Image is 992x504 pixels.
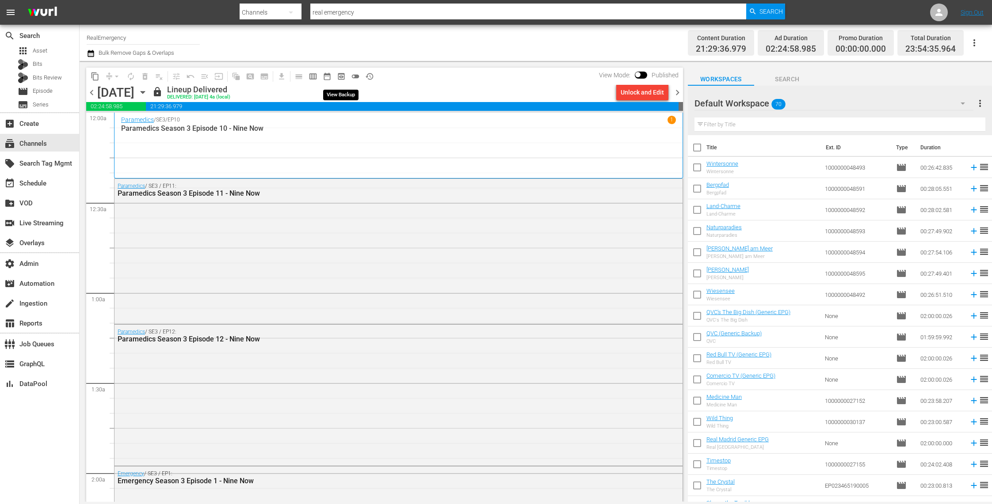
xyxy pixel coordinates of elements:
[198,69,212,83] span: Fill episodes with ad slates
[706,266,749,273] a: [PERSON_NAME]
[118,335,630,343] div: Paramedics Season 3 Episode 12 - Nine Now
[821,242,892,263] td: 1000000048594
[821,220,892,242] td: 1000000048593
[4,359,15,369] span: GraphQL
[5,7,16,18] span: menu
[969,459,979,469] svg: Add to Schedule
[706,309,790,315] a: QVC's The Big Dish (Generic EPG)
[821,475,892,496] td: EP023465190005
[118,183,145,189] a: Paramedics
[118,470,144,477] a: Emergency
[706,169,738,174] div: Wintersonne
[969,417,979,427] svg: Add to Schedule
[365,72,374,81] span: history_outlined
[975,98,985,109] span: more_vert
[706,203,740,209] a: Land-Charme
[152,87,163,97] span: lock
[979,310,989,321] span: reorder
[166,68,183,85] span: Customize Events
[706,402,742,408] div: Medicine Man
[4,258,15,269] span: Admin
[896,205,907,215] span: Episode
[706,360,771,365] div: Red Bull TV
[706,317,790,323] div: QVC's The Big Dish
[18,72,28,83] div: Bits Review
[706,135,820,160] th: Title
[4,138,15,149] span: Channels
[896,162,907,173] span: Episode
[86,87,97,98] span: chevron_left
[896,226,907,236] span: Episode
[969,481,979,490] svg: Add to Schedule
[706,296,735,302] div: Wiesensee
[915,135,968,160] th: Duration
[337,72,346,81] span: preview_outlined
[706,457,731,464] a: Timestop
[917,263,965,284] td: 00:27:49.401
[896,459,907,470] span: Episode
[969,396,979,405] svg: Add to Schedule
[323,72,332,81] span: date_range_outlined
[836,44,886,54] span: 00:00:00.000
[706,436,769,443] a: Real Madrid Generic EPG
[86,102,146,111] span: 02:24:58.985
[635,72,641,78] span: Toggle to switch from Published to Draft view.
[257,69,271,83] span: Create Series Block
[896,268,907,279] span: Episode
[306,69,320,83] span: Week Calendar View
[309,72,317,81] span: calendar_view_week_outlined
[33,60,42,68] span: Bits
[706,372,775,379] a: Comercio TV (Generic EPG)
[896,332,907,342] span: Episode
[679,102,683,111] span: 00:05:24.036
[979,416,989,427] span: reorder
[896,438,907,448] span: Episode
[979,225,989,236] span: reorder
[917,199,965,220] td: 00:28:02.581
[979,204,989,215] span: reorder
[706,224,742,231] a: Naturparadies
[821,263,892,284] td: 1000000048595
[706,182,729,188] a: Bergpfad
[754,74,820,85] span: Search
[771,95,786,114] span: 70
[746,4,785,19] button: Search
[821,369,892,390] td: None
[979,331,989,342] span: reorder
[917,305,965,326] td: 02:00:00.026
[917,348,965,369] td: 02:00:00.026
[706,381,775,387] div: Comercio TV
[821,178,892,199] td: 1000000048591
[167,85,230,95] div: Lineup Delivered
[706,330,762,337] a: QVC (Generic Backup)
[168,117,180,123] p: EP10
[979,480,989,490] span: reorder
[896,289,907,300] span: Episode
[979,459,989,469] span: reorder
[4,339,15,349] span: Job Queues
[156,117,168,123] p: SE3 /
[821,411,892,432] td: 1000000030137
[706,275,749,280] div: [PERSON_NAME]
[124,69,138,83] span: Loop Content
[91,72,99,81] span: content_copy
[979,183,989,193] span: reorder
[969,290,979,299] svg: Add to Schedule
[706,245,773,252] a: [PERSON_NAME] am Meer
[979,246,989,257] span: reorder
[821,199,892,220] td: 1000000048592
[969,163,979,172] svg: Add to Schedule
[836,32,886,44] div: Promo Duration
[917,432,965,454] td: 02:00:00.000
[917,326,965,348] td: 01:59:59.992
[351,72,360,81] span: toggle_off
[917,157,965,178] td: 00:26:42.835
[706,466,731,471] div: Timestop
[4,178,15,189] span: Schedule
[706,211,740,217] div: Land-Charme
[766,32,816,44] div: Ad Duration
[896,247,907,258] span: Episode
[4,158,15,169] span: Search Tag Mgmt
[759,4,783,19] span: Search
[821,157,892,178] td: 1000000048493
